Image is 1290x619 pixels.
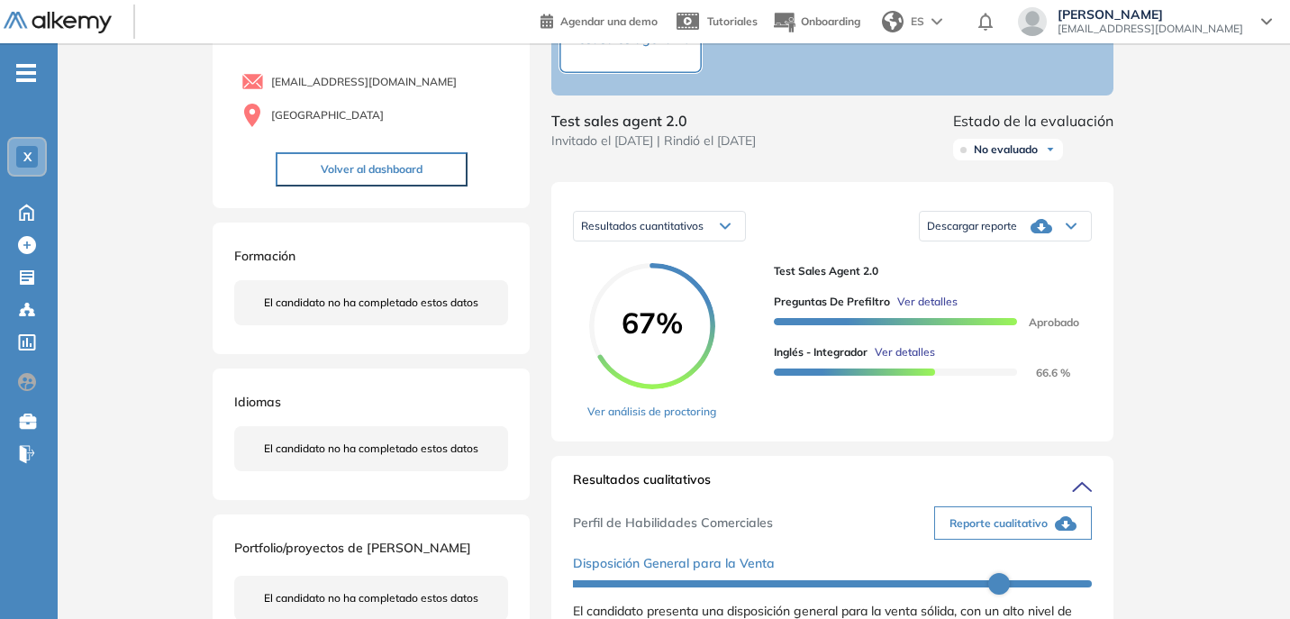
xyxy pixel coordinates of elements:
[234,394,281,410] span: Idiomas
[1014,366,1070,379] span: 66.6 %
[264,590,478,606] span: El candidato no ha completado estos datos
[774,294,890,310] span: Preguntas de Prefiltro
[772,3,860,41] button: Onboarding
[1045,144,1056,155] img: Ícono de flecha
[560,14,658,28] span: Agendar una demo
[882,11,904,32] img: world
[1058,22,1243,36] span: [EMAIL_ADDRESS][DOMAIN_NAME]
[774,263,1077,279] span: Test sales agent 2.0
[234,540,471,556] span: Portfolio/proyectos de [PERSON_NAME]
[271,107,384,123] span: [GEOGRAPHIC_DATA]
[551,132,756,150] span: Invitado el [DATE] | Rindió el [DATE]
[234,248,295,264] span: Formación
[897,294,958,310] span: Ver detalles
[573,554,775,573] span: Disposición General para la Venta
[573,470,711,499] span: Resultados cualitativos
[953,110,1113,132] span: Estado de la evaluación
[974,142,1038,157] span: No evaluado
[264,295,478,311] span: El candidato no ha completado estos datos
[589,308,715,337] span: 67%
[1058,7,1243,22] span: [PERSON_NAME]
[1014,315,1079,329] span: Aprobado
[271,74,457,90] span: [EMAIL_ADDRESS][DOMAIN_NAME]
[707,14,758,28] span: Tutoriales
[573,514,773,533] span: Perfil de Habilidades Comerciales
[581,219,704,232] span: Resultados cuantitativos
[911,14,924,30] span: ES
[23,150,32,164] span: X
[551,110,756,132] span: Test sales agent 2.0
[949,515,1048,532] span: Reporte cualitativo
[587,404,716,420] a: Ver análisis de proctoring
[934,506,1092,540] button: Reporte cualitativo
[890,294,958,310] button: Ver detalles
[16,71,36,75] i: -
[868,344,935,360] button: Ver detalles
[875,344,935,360] span: Ver detalles
[264,441,478,457] span: El candidato no ha completado estos datos
[801,14,860,28] span: Onboarding
[931,18,942,25] img: arrow
[541,9,658,31] a: Agendar una demo
[927,219,1017,233] span: Descargar reporte
[276,152,468,187] button: Volver al dashboard
[4,12,112,34] img: Logo
[774,344,868,360] span: Inglés - Integrador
